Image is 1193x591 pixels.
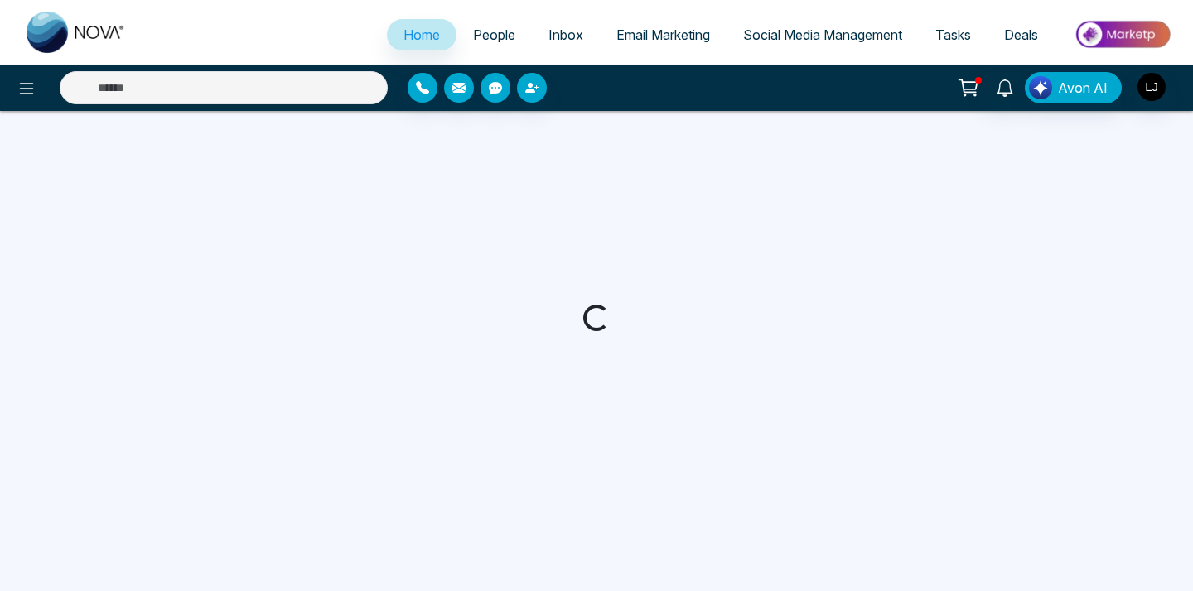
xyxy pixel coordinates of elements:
img: Lead Flow [1029,76,1052,99]
a: People [456,19,532,50]
span: Avon AI [1058,78,1108,98]
span: Tasks [935,26,971,43]
a: Tasks [919,19,988,50]
a: Email Marketing [600,19,727,50]
span: Inbox [548,26,583,43]
a: Social Media Management [727,19,919,50]
button: Avon AI [1025,72,1122,103]
a: Inbox [532,19,600,50]
span: Email Marketing [616,26,710,43]
img: Nova CRM Logo [27,12,126,53]
a: Deals [988,19,1055,50]
img: User Avatar [1137,73,1166,101]
span: Home [403,26,440,43]
span: Deals [1004,26,1038,43]
a: Home [387,19,456,50]
span: People [473,26,515,43]
span: Social Media Management [743,26,902,43]
img: Market-place.gif [1063,16,1183,53]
